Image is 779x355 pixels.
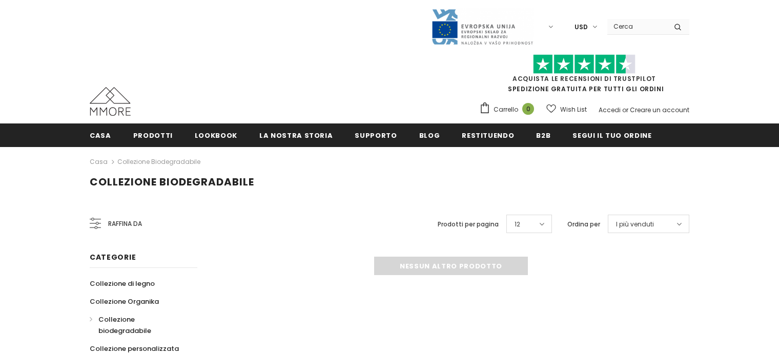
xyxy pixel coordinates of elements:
a: Acquista le recensioni di TrustPilot [512,74,656,83]
span: I più venduti [616,219,654,229]
a: Collezione biodegradabile [90,310,186,340]
a: Collezione biodegradabile [117,157,200,166]
span: 12 [515,219,520,229]
a: Wish List [546,100,587,118]
input: Search Site [607,19,666,34]
a: La nostra storia [259,123,333,147]
img: Fidati di Pilot Stars [533,54,635,74]
span: Categorie [90,252,136,262]
span: Restituendo [462,131,514,140]
a: Javni Razpis [431,22,534,31]
span: Collezione personalizzata [90,344,179,353]
span: or [622,106,628,114]
a: B2B [536,123,550,147]
a: Collezione Organika [90,293,159,310]
span: Blog [419,131,440,140]
a: Collezione di legno [90,275,155,293]
span: B2B [536,131,550,140]
a: Accedi [599,106,621,114]
a: Lookbook [195,123,237,147]
label: Prodotti per pagina [438,219,499,229]
span: Collezione Organika [90,297,159,306]
a: Restituendo [462,123,514,147]
span: Raffina da [108,218,142,229]
a: Prodotti [133,123,173,147]
span: 0 [522,103,534,115]
label: Ordina per [567,219,600,229]
img: Casi MMORE [90,87,131,116]
span: Carrello [494,105,518,115]
span: SPEDIZIONE GRATUITA PER TUTTI GLI ORDINI [479,59,689,93]
a: Carrello 0 [479,102,539,117]
span: Wish List [560,105,587,115]
span: Collezione biodegradabile [90,175,254,189]
img: Javni Razpis [431,8,534,46]
span: Collezione di legno [90,279,155,288]
a: supporto [355,123,397,147]
span: Casa [90,131,111,140]
a: Casa [90,123,111,147]
span: Segui il tuo ordine [572,131,651,140]
span: Prodotti [133,131,173,140]
a: Blog [419,123,440,147]
span: supporto [355,131,397,140]
a: Casa [90,156,108,168]
span: USD [575,22,588,32]
span: Collezione biodegradabile [98,315,151,336]
span: La nostra storia [259,131,333,140]
a: Segui il tuo ordine [572,123,651,147]
a: Creare un account [630,106,689,114]
span: Lookbook [195,131,237,140]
